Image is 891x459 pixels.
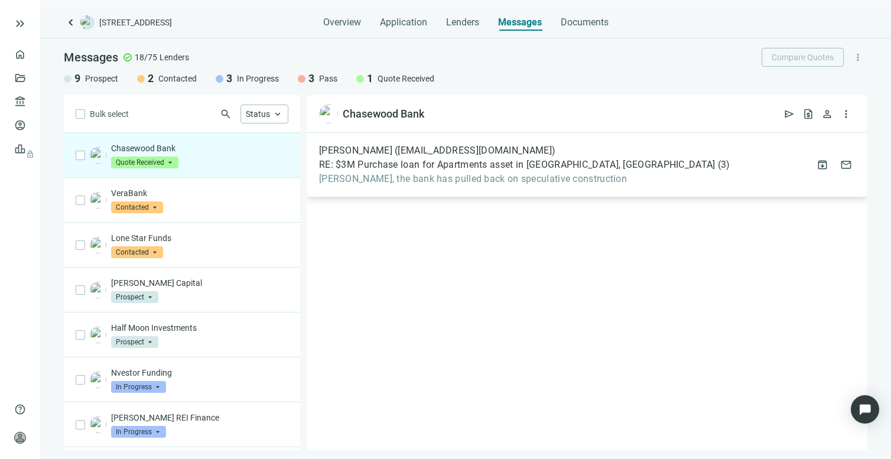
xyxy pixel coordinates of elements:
[853,52,863,63] span: more_vert
[111,277,288,289] p: [PERSON_NAME] Capital
[111,336,158,348] span: Prospect
[158,73,197,84] span: Contacted
[111,157,178,168] span: Quote Received
[80,15,95,30] img: deal-logo
[111,426,166,438] span: In Progress
[111,246,163,258] span: Contacted
[90,147,106,164] img: 0ee94fc3-9429-498f-be95-6005b0e29ec7
[99,17,172,28] span: [STREET_ADDRESS]
[783,108,795,120] span: send
[561,17,609,28] span: Documents
[323,17,361,28] span: Overview
[90,108,129,121] span: Bulk select
[837,105,856,123] button: more_vert
[802,108,814,120] span: request_quote
[111,381,166,393] span: In Progress
[90,372,106,388] img: ba05a083-2f20-4ae7-87e2-61100b9595f7
[64,15,78,30] a: keyboard_arrow_left
[319,145,555,157] span: [PERSON_NAME] ([EMAIL_ADDRESS][DOMAIN_NAME])
[319,159,716,171] span: RE: $3M Purchase loan for Apartments asset in [GEOGRAPHIC_DATA], [GEOGRAPHIC_DATA]
[111,322,288,334] p: Half Moon Investments
[111,142,288,154] p: Chasewood Bank
[780,105,799,123] button: send
[14,403,26,415] span: help
[367,71,373,86] span: 1
[817,159,828,171] span: archive
[90,192,106,209] img: bc5fd149-7816-40c9-85c2-ed47e91d425a
[813,155,832,174] button: archive
[272,109,283,119] span: keyboard_arrow_up
[90,327,106,343] img: 02b66551-3bbf-44a0-9b90-ce29bf9f8d71
[840,159,852,171] span: mail
[237,73,279,84] span: In Progress
[90,237,106,253] img: 6e41bef5-a3d3-424c-8a33-4c7927f6dd7d
[718,159,730,171] span: ( 3 )
[343,107,424,121] div: Chasewood Bank
[319,173,730,185] span: [PERSON_NAME], the bank has pulled back on speculative construction
[319,73,337,84] span: Pass
[148,71,154,86] span: 2
[111,201,163,213] span: Contacted
[90,282,106,298] img: 050ecbbc-33a4-4638-ad42-49e587a38b20
[851,395,879,424] div: Open Intercom Messenger
[220,108,232,120] span: search
[380,17,427,28] span: Application
[446,17,479,28] span: Lenders
[246,109,270,119] span: Status
[111,367,288,379] p: Nvestor Funding
[308,71,314,86] span: 3
[840,108,852,120] span: more_vert
[135,51,157,63] span: 18/75
[226,71,232,86] span: 3
[821,108,833,120] span: person
[90,416,106,433] img: 892ec110-48c5-4e5d-b32d-80237583720c
[13,17,27,31] button: keyboard_double_arrow_right
[818,105,837,123] button: person
[799,105,818,123] button: request_quote
[111,232,288,244] p: Lone Star Funds
[111,412,288,424] p: [PERSON_NAME] REI Finance
[85,73,118,84] span: Prospect
[64,50,118,64] span: Messages
[160,51,189,63] span: Lenders
[762,48,844,67] button: Compare Quotes
[378,73,434,84] span: Quote Received
[111,291,158,303] span: Prospect
[848,48,867,67] button: more_vert
[74,71,80,86] span: 9
[111,187,288,199] p: VeraBank
[14,432,26,444] span: person
[498,17,542,28] span: Messages
[123,53,132,62] span: check_circle
[837,155,856,174] button: mail
[319,105,338,123] img: 0ee94fc3-9429-498f-be95-6005b0e29ec7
